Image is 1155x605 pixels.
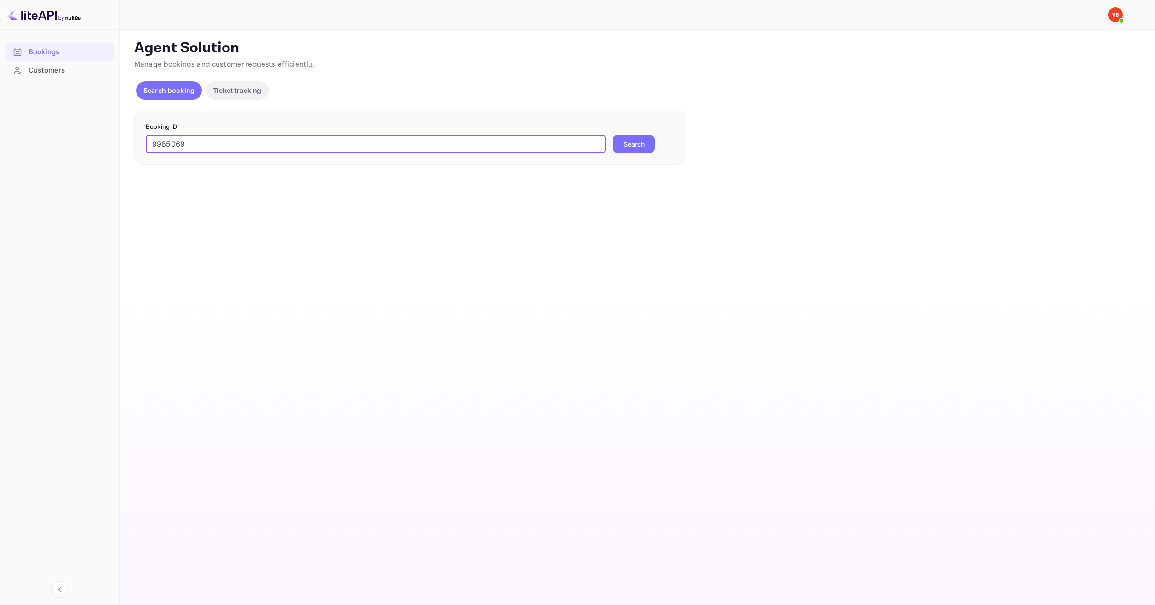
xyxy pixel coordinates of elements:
[29,65,109,76] div: Customers
[6,43,114,61] div: Bookings
[134,39,1138,57] p: Agent Solution
[6,62,114,79] a: Customers
[134,60,314,69] span: Manage bookings and customer requests efficiently.
[143,86,194,95] p: Search booking
[6,62,114,80] div: Customers
[1108,7,1123,22] img: Yandex Support
[613,135,655,153] button: Search
[51,581,68,598] button: Collapse navigation
[146,135,606,153] input: Enter Booking ID (e.g., 63782194)
[146,122,675,131] p: Booking ID
[7,7,81,22] img: LiteAPI logo
[29,47,109,57] div: Bookings
[213,86,261,95] p: Ticket tracking
[6,43,114,60] a: Bookings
